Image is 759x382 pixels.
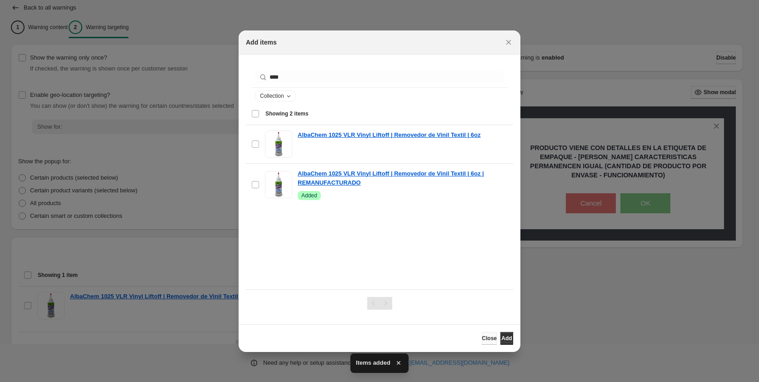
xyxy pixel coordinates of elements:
span: Items added [356,358,390,367]
span: Close [482,335,497,342]
button: Close [502,36,515,49]
h2: Add items [246,38,277,47]
a: AlbaChem 1025 VLR Vinyl Liftoff | Removedor de Vinil Textil | 6oz | REMANUFACTURADO [298,169,508,187]
span: Collection [260,92,284,100]
nav: Pagination [367,297,392,310]
span: Add [501,335,512,342]
span: Added [301,192,317,199]
button: Add [500,332,513,345]
img: AlbaChem 1025 VLR Vinyl Liftoff | Removedor de Vinil Textil | 6oz [265,131,292,158]
button: Collection [255,91,295,101]
span: Showing 2 items [265,110,309,117]
img: AlbaChem 1025 VLR Vinyl Liftoff | Removedor de Vinil Textil | 6oz | REMANUFACTURADO [265,171,292,198]
button: Close [482,332,497,345]
a: AlbaChem 1025 VLR Vinyl Liftoff | Removedor de Vinil Textil | 6oz [298,131,480,140]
